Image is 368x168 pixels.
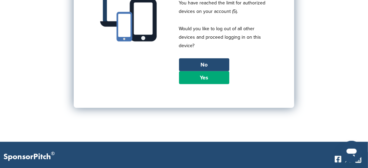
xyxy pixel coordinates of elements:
a: No [179,58,229,71]
iframe: Button to launch messaging window [341,141,363,163]
img: Facebook [335,156,341,163]
a: Yes [179,71,229,84]
span: ® [51,149,55,158]
p: SponsorPitch [3,152,55,162]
